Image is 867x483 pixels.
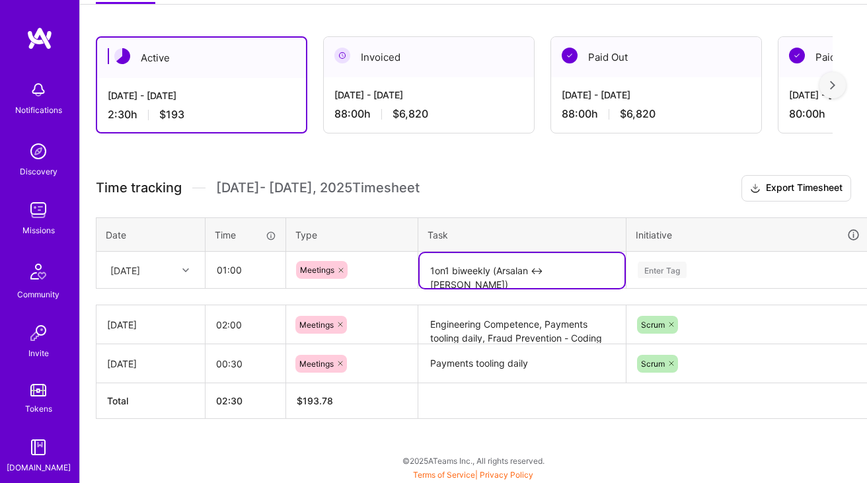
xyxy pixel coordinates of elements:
[480,470,533,480] a: Privacy Policy
[300,265,334,275] span: Meetings
[206,252,285,287] input: HH:MM
[741,175,851,202] button: Export Timesheet
[96,383,206,419] th: Total
[299,359,334,369] span: Meetings
[638,260,687,280] div: Enter Tag
[114,48,130,64] img: Active
[22,256,54,287] img: Community
[393,107,428,121] span: $6,820
[286,217,418,252] th: Type
[30,384,46,396] img: tokens
[420,307,624,343] textarea: Engineering Competence, Payments tooling daily, Fraud Prevention - Coding practices free floor,
[107,318,194,332] div: [DATE]
[551,37,761,77] div: Paid Out
[25,138,52,165] img: discovery
[107,357,194,371] div: [DATE]
[418,217,626,252] th: Task
[25,402,52,416] div: Tokens
[420,253,624,288] textarea: 1on1 biweekly (Arsalan <-> [PERSON_NAME])
[15,103,62,117] div: Notifications
[110,263,140,277] div: [DATE]
[620,107,656,121] span: $6,820
[334,48,350,63] img: Invoiced
[297,395,333,406] span: $ 193.78
[413,470,533,480] span: |
[750,182,761,196] i: icon Download
[830,81,835,90] img: right
[25,77,52,103] img: bell
[206,383,286,419] th: 02:30
[96,180,182,196] span: Time tracking
[97,38,306,78] div: Active
[20,165,57,178] div: Discovery
[641,320,665,330] span: Scrum
[299,320,334,330] span: Meetings
[25,434,52,461] img: guide book
[420,346,624,382] textarea: Payments tooling daily
[562,107,751,121] div: 88:00 h
[159,108,184,122] span: $193
[108,108,295,122] div: 2:30 h
[562,88,751,102] div: [DATE] - [DATE]
[22,223,55,237] div: Missions
[28,346,49,360] div: Invite
[26,26,53,50] img: logo
[206,307,285,342] input: HH:MM
[334,107,523,121] div: 88:00 h
[215,228,276,242] div: Time
[334,88,523,102] div: [DATE] - [DATE]
[25,197,52,223] img: teamwork
[108,89,295,102] div: [DATE] - [DATE]
[182,267,189,274] i: icon Chevron
[324,37,534,77] div: Invoiced
[7,461,71,474] div: [DOMAIN_NAME]
[562,48,578,63] img: Paid Out
[17,287,59,301] div: Community
[641,359,665,369] span: Scrum
[96,217,206,252] th: Date
[789,48,805,63] img: Paid Out
[25,320,52,346] img: Invite
[216,180,420,196] span: [DATE] - [DATE] , 2025 Timesheet
[413,470,475,480] a: Terms of Service
[206,346,285,381] input: HH:MM
[636,227,860,242] div: Initiative
[79,444,867,477] div: © 2025 ATeams Inc., All rights reserved.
